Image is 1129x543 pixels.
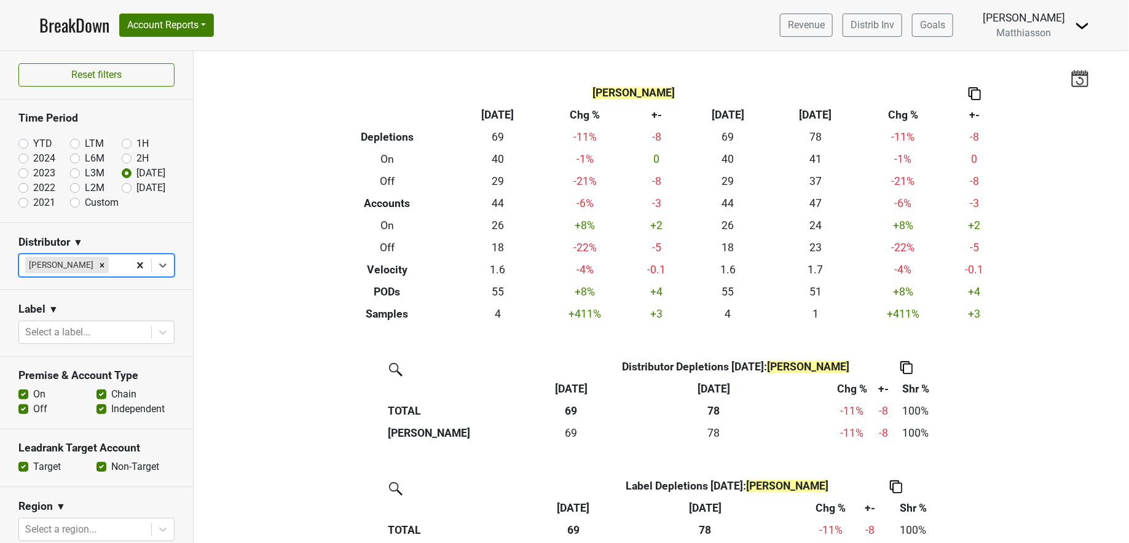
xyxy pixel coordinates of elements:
td: 1.6 [454,259,541,281]
th: Off [320,236,454,259]
td: -11 % [541,126,629,148]
td: -0.1 [629,259,684,281]
td: 37 [772,170,859,192]
td: -11 % [809,519,853,541]
td: -0.1 [947,259,1002,281]
td: 24 [772,214,859,236]
div: Remove T Edward [95,257,109,273]
td: 18 [685,236,772,259]
label: 2H [136,151,149,166]
td: 23 [772,236,859,259]
img: Copy to clipboard [900,361,913,374]
td: 4 [454,303,541,325]
div: [PERSON_NAME] [25,257,95,273]
th: PODs [320,281,454,303]
th: Chg %: activate to sort column ascending [830,378,875,400]
label: L2M [85,181,104,195]
label: Custom [85,195,119,210]
td: 69 [454,126,541,148]
th: &nbsp;: activate to sort column ascending [385,497,545,519]
label: 2024 [33,151,55,166]
th: Velocity [320,259,454,281]
h3: Distributor [18,236,70,249]
a: Revenue [780,14,833,37]
h3: Time Period [18,112,175,125]
td: +4 [629,281,684,303]
td: 100% [893,400,938,422]
th: [DATE] [454,104,541,126]
td: 26 [454,214,541,236]
td: -21 % [541,170,629,192]
th: Chg %: activate to sort column ascending [809,497,853,519]
td: 44 [454,192,541,214]
td: +411 % [859,303,946,325]
label: L6M [85,151,104,166]
td: +8 % [541,281,629,303]
th: On [320,148,454,170]
th: Off [320,170,454,192]
td: -8 [629,170,684,192]
th: +- [629,104,684,126]
td: 1 [772,303,859,325]
td: 29 [454,170,541,192]
th: Jul '25: activate to sort column ascending [545,378,597,400]
td: -11 % [859,126,946,148]
td: 18 [454,236,541,259]
th: [PERSON_NAME] [385,422,545,444]
td: -4 % [541,259,629,281]
span: [PERSON_NAME] [592,87,675,99]
th: Depletions [320,126,454,148]
th: TOTAL [385,400,545,422]
td: +2 [629,214,684,236]
a: Distrib Inv [843,14,902,37]
td: -6 % [859,192,946,214]
td: -4 % [859,259,946,281]
td: 69.416 [545,422,597,444]
h3: Premise & Account Type [18,369,175,382]
span: ▼ [56,499,66,514]
img: filter [385,359,404,378]
h3: Region [18,500,53,513]
a: Goals [912,14,953,37]
td: -5 [947,236,1002,259]
td: -8 [947,170,1002,192]
td: 41 [772,148,859,170]
div: [PERSON_NAME] [983,10,1065,26]
td: -5 [629,236,684,259]
th: 69 [545,400,597,422]
th: Chg % [541,104,629,126]
label: [DATE] [136,181,165,195]
th: Jul '24: activate to sort column ascending [597,378,830,400]
td: -22 % [541,236,629,259]
td: 100% [893,422,938,444]
td: +411 % [541,303,629,325]
td: +8 % [859,281,946,303]
td: -11 % [830,422,875,444]
td: 26 [685,214,772,236]
div: -8 [878,425,891,441]
label: YTD [33,136,52,151]
img: filter [385,478,404,498]
h3: Leadrank Target Account [18,442,175,455]
th: 78 [597,400,830,422]
td: 40 [685,148,772,170]
td: 100% [887,519,939,541]
div: 78 [600,425,827,441]
th: +-: activate to sort column ascending [875,378,894,400]
td: -3 [947,192,1002,214]
span: ▼ [49,302,58,317]
th: Shr %: activate to sort column ascending [887,497,939,519]
label: Non-Target [111,459,159,474]
th: 69 [545,519,601,541]
img: Dropdown Menu [1075,18,1090,33]
td: 78 [772,126,859,148]
label: 2023 [33,166,55,181]
span: -8 [879,405,889,417]
th: [DATE] [685,104,772,126]
label: Independent [111,402,165,416]
label: [DATE] [136,166,165,181]
th: 78 [601,519,809,541]
span: Matthiasson [997,27,1052,39]
div: 69 [548,425,594,441]
label: Target [33,459,61,474]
